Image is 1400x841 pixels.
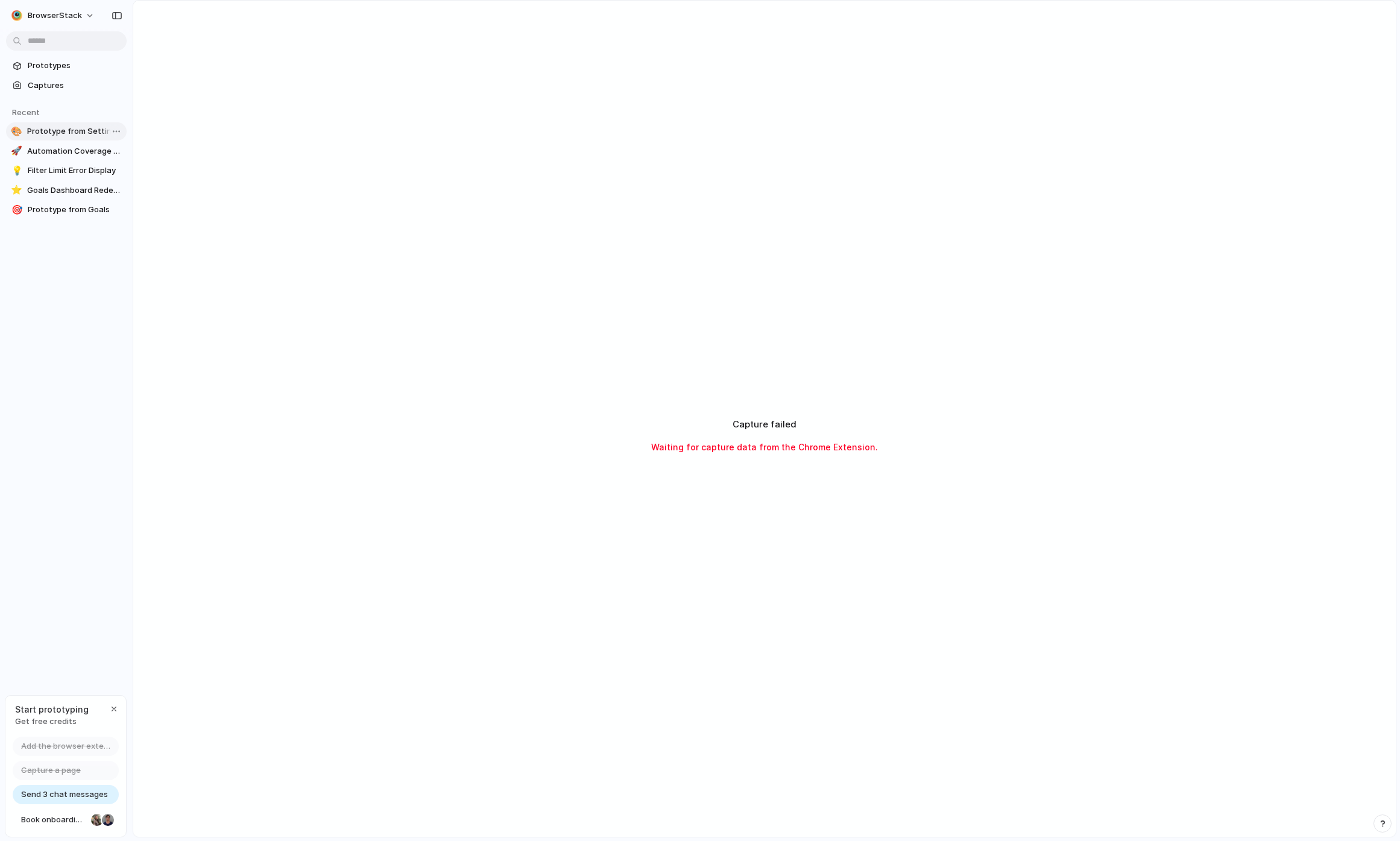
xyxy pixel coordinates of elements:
[28,165,122,177] span: Filter Limit Error Display
[101,813,115,827] div: Christian Iacullo
[27,125,122,137] span: Prototype from Settings - BrowserStack Test Management
[11,145,22,157] div: 🚀
[733,418,796,432] h2: Capture failed
[11,184,22,197] div: ⭐
[6,57,127,75] a: Prototypes
[6,6,101,25] button: BrowserStack
[15,703,89,716] span: Start prototyping
[11,204,23,216] div: 🎯
[90,813,104,827] div: Nicole Kubica
[27,145,122,157] span: Automation Coverage Dashboard
[6,122,127,140] a: 🎨Prototype from Settings - BrowserStack Test Management
[21,789,108,801] span: Send 3 chat messages
[6,201,127,219] a: 🎯Prototype from Goals
[11,165,23,177] div: 💡
[21,740,112,752] span: Add the browser extension
[27,184,122,197] span: Goals Dashboard Redesign
[28,60,122,72] span: Prototypes
[6,77,127,95] a: Captures
[6,181,127,200] a: ⭐Goals Dashboard Redesign
[651,441,878,453] span: Waiting for capture data from the Chrome Extension.
[28,80,122,92] span: Captures
[15,716,89,728] span: Get free credits
[28,10,82,22] span: BrowserStack
[28,204,122,216] span: Prototype from Goals
[6,142,127,160] a: 🚀Automation Coverage Dashboard
[21,814,86,826] span: Book onboarding call
[6,162,127,180] a: 💡Filter Limit Error Display
[12,107,40,117] span: Recent
[21,764,81,776] span: Capture a page
[11,125,22,137] div: 🎨
[13,810,119,830] a: Book onboarding call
